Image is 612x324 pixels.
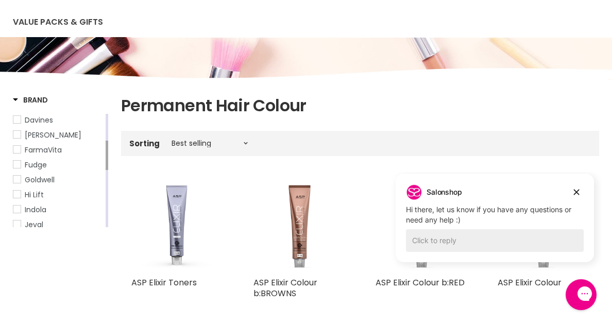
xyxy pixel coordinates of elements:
[388,172,602,278] iframe: Gorgias live chat campaigns
[131,181,223,272] img: ASP Elixir Toners
[13,114,104,126] a: Davines
[13,95,48,105] h3: Brand
[25,190,44,200] span: Hi Lift
[376,181,467,272] img: ASP Elixir Colour b:RED
[25,115,53,125] span: Davines
[13,174,104,185] a: Goldwell
[13,204,104,215] a: Indola
[253,181,345,272] img: ASP Elixir Colour b:BROWNS
[376,277,465,288] a: ASP Elixir Colour b:RED
[13,219,104,230] a: Jeval
[13,189,104,200] a: Hi Lift
[13,129,104,141] a: De Lorenzo
[13,159,104,170] a: Fudge
[25,130,81,140] span: [PERSON_NAME]
[25,145,62,155] span: FarmaVita
[253,277,317,299] a: ASP Elixir Colour b:BROWNS
[25,160,47,170] span: Fudge
[25,204,46,215] span: Indola
[25,175,55,185] span: Goldwell
[498,277,562,288] a: ASP Elixir Colour
[25,219,43,230] span: Jeval
[5,11,111,33] a: Value Packs & Gifts
[131,277,197,288] a: ASP Elixir Toners
[129,139,160,148] label: Sorting
[121,95,599,116] h1: Permanent Hair Colour
[13,144,104,156] a: FarmaVita
[560,276,602,314] iframe: Gorgias live chat messenger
